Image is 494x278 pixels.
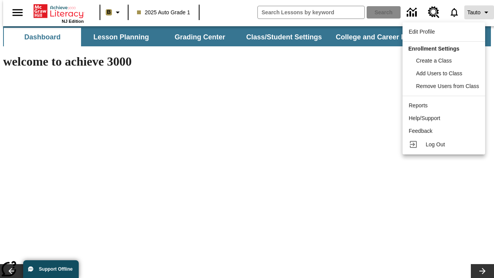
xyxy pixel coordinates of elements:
span: Create a Class [416,58,452,64]
span: Edit Profile [409,29,435,35]
span: Help/Support [409,115,440,121]
span: Add Users to Class [416,70,462,76]
span: Feedback [409,128,432,134]
span: Remove Users from Class [416,83,479,89]
span: Enrollment Settings [408,46,459,52]
span: Log Out [426,141,445,147]
span: Reports [409,102,428,108]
